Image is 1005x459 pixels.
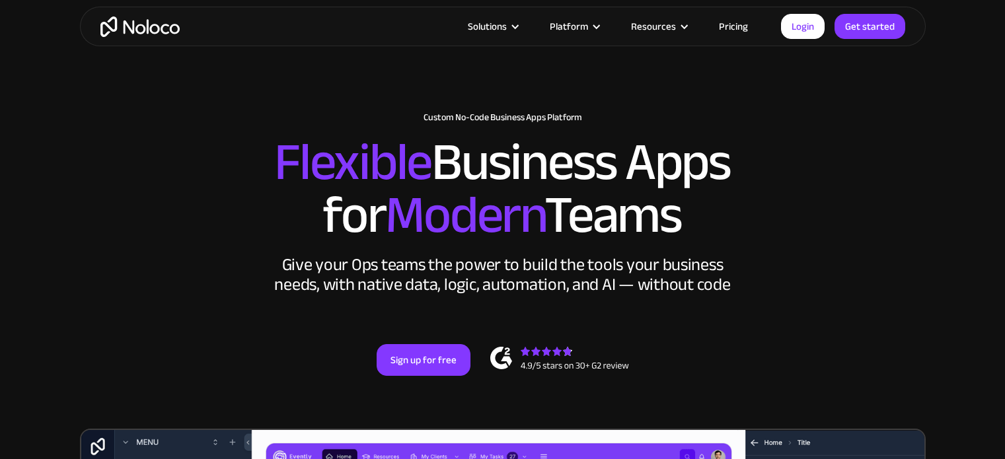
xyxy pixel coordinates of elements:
[614,18,702,35] div: Resources
[377,344,470,376] a: Sign up for free
[100,17,180,37] a: home
[385,166,544,264] span: Modern
[533,18,614,35] div: Platform
[451,18,533,35] div: Solutions
[550,18,588,35] div: Platform
[835,14,905,39] a: Get started
[93,112,912,123] h1: Custom No-Code Business Apps Platform
[93,136,912,242] h2: Business Apps for Teams
[274,113,431,211] span: Flexible
[468,18,507,35] div: Solutions
[631,18,676,35] div: Resources
[272,255,734,295] div: Give your Ops teams the power to build the tools your business needs, with native data, logic, au...
[781,14,825,39] a: Login
[702,18,764,35] a: Pricing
